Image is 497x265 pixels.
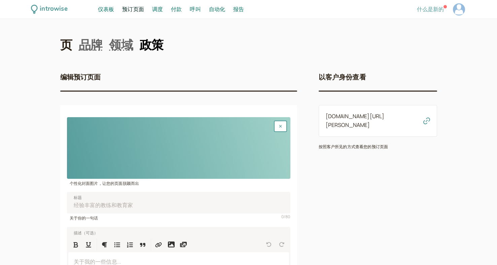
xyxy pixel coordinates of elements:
font: 80 [285,214,290,220]
a: 调度 [152,5,163,14]
a: 报告 [233,5,244,14]
a: [DOMAIN_NAME][URL][PERSON_NAME] [326,112,385,129]
input: 标题 [67,192,290,213]
button: 撤消 [263,238,275,251]
font: 仪表板 [98,5,114,13]
font: / [284,214,285,220]
a: 自动化 [209,5,225,14]
a: 呼叫 [190,5,201,14]
button: 什么是新的 [417,6,444,12]
font: 编辑预订页面 [60,73,101,81]
iframe: 聊天小部件 [463,233,497,265]
font: 调度 [152,5,163,13]
button: 插入图片 [165,238,177,251]
button: 引用 [137,238,149,251]
a: 领域 [109,36,133,53]
button: 格式化下划线 [82,238,95,251]
a: 帐户 [452,2,466,16]
font: 什么是新的 [417,5,444,13]
font: 标题 [74,195,82,200]
button: 编号列表 [124,238,136,251]
font: 个性化封面图片，让您的页面脱颖而出 [70,180,139,186]
button: 加粗格式 [70,238,82,251]
font: 付款 [171,5,182,13]
font: 自动化 [209,5,225,13]
font: 政策 [140,37,164,52]
font: 页 [60,37,72,52]
font: 以客户身份查看 [319,73,366,81]
font: 报告 [233,5,244,13]
a: 政策 [140,36,164,53]
button: 重做 [276,238,288,251]
font: 0 [281,214,284,220]
button: 格式选项 [98,238,110,251]
font: 描述（可选） [74,230,98,236]
a: 付款 [171,5,182,14]
button: 项目符号列表 [111,238,123,251]
button: 插入媒体 [177,238,189,251]
font: 品牌 [79,37,103,52]
font: 预订页面 [122,5,144,13]
a: 品牌 [79,36,103,53]
a: 预订页面 [122,5,144,14]
font: 领域 [109,37,133,52]
a: introwise [31,4,68,14]
div: introwise [40,4,67,14]
button: 插入链接 [152,238,165,251]
a: 仪表板 [98,5,114,14]
font: 呼叫 [190,5,201,13]
button: 消除 [274,121,287,132]
font: 按照客户所见的方式查看您的预订页面 [319,144,388,150]
font: 关于你的一句话 [70,215,98,221]
a: 页 [60,36,72,53]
